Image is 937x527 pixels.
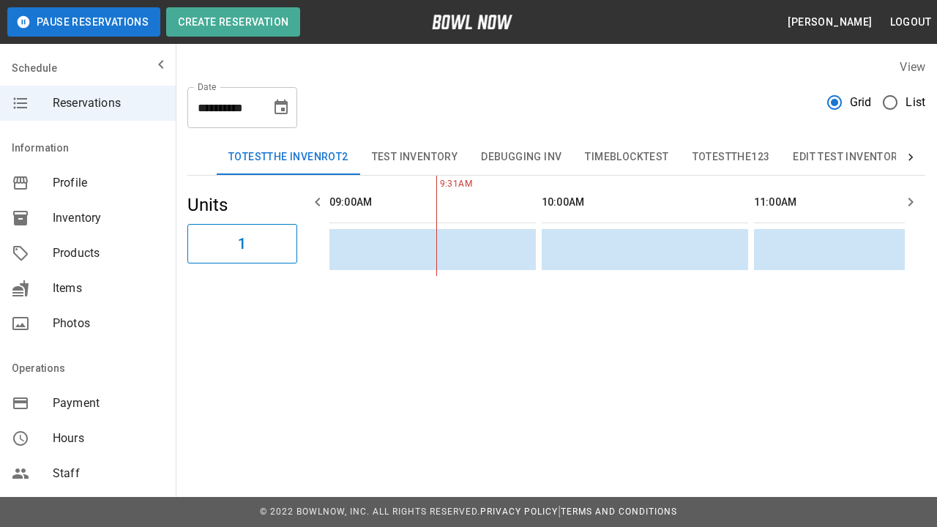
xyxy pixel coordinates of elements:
[432,15,512,29] img: logo
[884,9,937,36] button: Logout
[166,7,300,37] button: Create Reservation
[187,224,297,263] button: 1
[900,60,925,74] label: View
[850,94,872,111] span: Grid
[7,7,160,37] button: Pause Reservations
[53,209,164,227] span: Inventory
[681,140,782,175] button: TOTESTTHE123
[781,140,916,175] button: Edit Test Inventory
[53,94,164,112] span: Reservations
[436,177,440,192] span: 9:31AM
[53,280,164,297] span: Items
[561,507,677,517] a: Terms and Conditions
[53,244,164,262] span: Products
[469,140,573,175] button: Debugging Inv
[329,182,536,223] th: 09:00AM
[906,94,925,111] span: List
[782,9,878,36] button: [PERSON_NAME]
[238,232,246,255] h6: 1
[53,315,164,332] span: Photos
[53,174,164,192] span: Profile
[266,93,296,122] button: Choose date, selected date is Aug 25, 2025
[187,193,297,217] h5: Units
[53,465,164,482] span: Staff
[260,507,480,517] span: © 2022 BowlNow, Inc. All Rights Reserved.
[573,140,680,175] button: TimeBlockTest
[217,140,896,175] div: inventory tabs
[360,140,470,175] button: Test Inventory
[53,430,164,447] span: Hours
[217,140,360,175] button: TOTESTTHE INVENROT2
[53,395,164,412] span: Payment
[542,182,748,223] th: 10:00AM
[480,507,558,517] a: Privacy Policy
